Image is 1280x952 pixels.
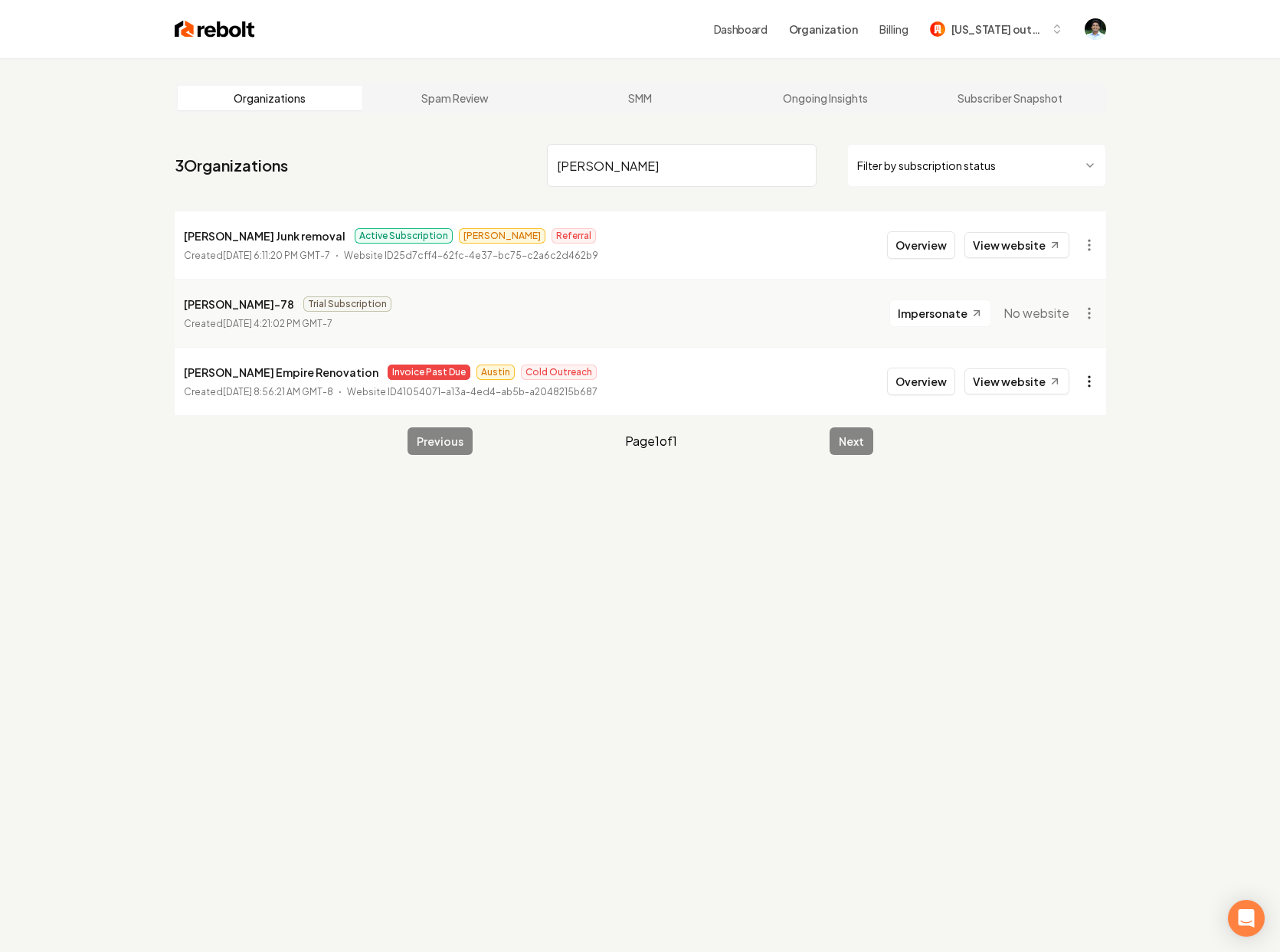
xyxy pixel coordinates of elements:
a: SMM [548,86,733,110]
button: Open user button [1085,18,1106,40]
span: Active Subscription [355,228,453,244]
p: [PERSON_NAME] Empire Renovation [184,363,378,381]
p: Created [184,316,332,332]
time: [DATE] 4:21:02 PM GMT-7 [223,318,332,329]
input: Search by name or ID [547,144,817,187]
span: Invoice Past Due [388,365,470,380]
p: Website ID 41054071-a13a-4ed4-ab5b-a2048215b687 [347,384,597,400]
a: View website [964,232,1069,258]
span: [US_STATE] outdoor life [951,21,1045,38]
a: View website [964,368,1069,394]
img: Arwin Rahmatpanah [1085,18,1106,40]
button: Overview [887,368,955,395]
span: Austin [476,365,515,380]
button: Organization [780,15,867,43]
span: Cold Outreach [521,365,597,380]
p: Created [184,384,333,400]
button: Overview [887,231,955,259]
a: Subscriber Snapshot [918,86,1103,110]
a: Dashboard [714,21,768,37]
a: Organizations [178,86,363,110]
p: Website ID 25d7cff4-62fc-4e37-bc75-c2a6c2d462b9 [344,248,598,263]
img: Colorado outdoor life [930,21,945,37]
time: [DATE] 6:11:20 PM GMT-7 [223,250,330,261]
img: Rebolt Logo [175,18,255,40]
a: Ongoing Insights [732,86,918,110]
time: [DATE] 8:56:21 AM GMT-8 [223,386,333,397]
span: Referral [552,228,596,244]
span: No website [1003,304,1069,322]
div: Open Intercom Messenger [1228,900,1265,937]
p: Created [184,248,330,263]
span: [PERSON_NAME] [459,228,545,244]
a: 3Organizations [175,155,288,176]
span: Trial Subscription [303,296,391,312]
a: Spam Review [362,86,548,110]
p: [PERSON_NAME]-78 [184,295,294,313]
span: Impersonate [898,306,967,321]
span: Page 1 of 1 [625,432,677,450]
button: Impersonate [889,299,991,327]
button: Billing [879,21,908,37]
p: [PERSON_NAME] Junk removal [184,227,345,245]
